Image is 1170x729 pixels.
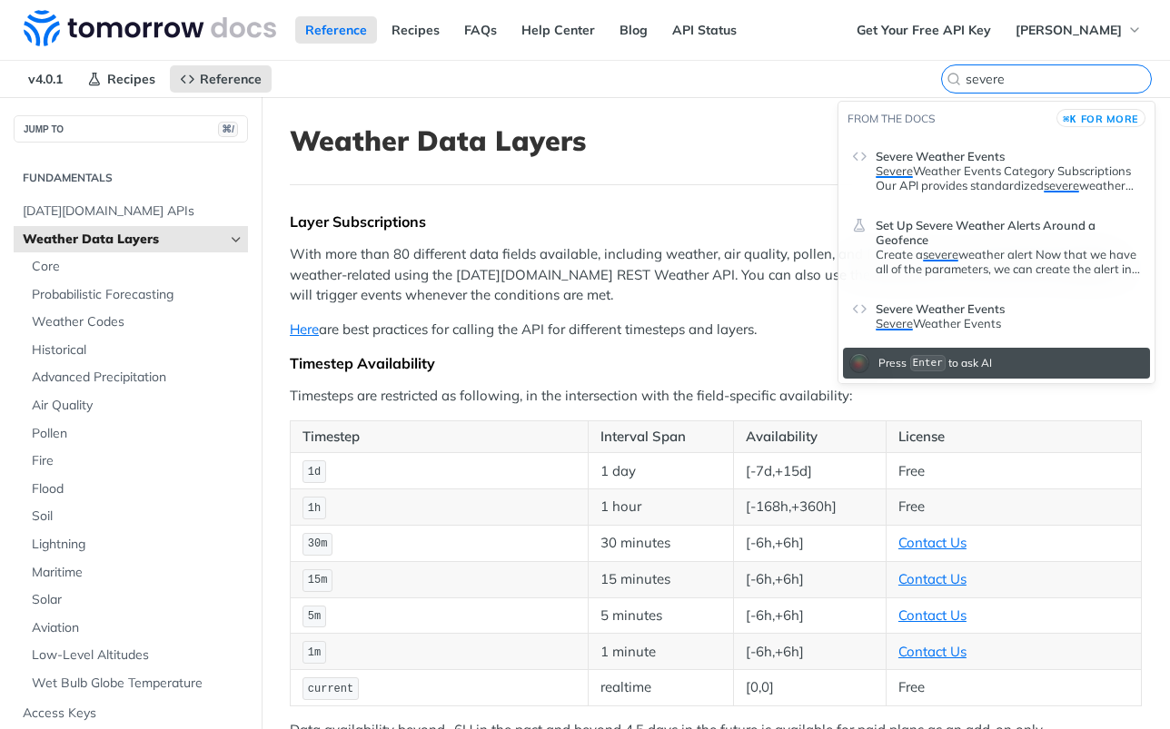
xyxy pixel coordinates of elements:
[1081,113,1139,125] span: for more
[18,65,73,93] span: v4.0.1
[23,253,248,281] a: Core
[218,122,238,137] span: ⌘/
[898,606,967,624] a: Contact Us
[32,591,243,609] span: Solar
[32,397,243,415] span: Air Quality
[308,683,353,695] span: current
[588,526,733,562] td: 30 minutes
[733,597,886,634] td: [-6h,+6h]
[886,420,1141,453] th: License
[290,320,319,338] a: Here
[295,16,377,44] a: Reference
[847,16,1001,44] a: Get Your Free API Key
[23,586,248,614] a: Solar
[23,337,248,364] a: Historical
[23,420,248,448] a: Pollen
[876,316,913,330] span: Severe
[588,489,733,526] td: 1 hour
[170,65,272,93] a: Reference
[910,355,946,370] kbd: Enter
[23,476,248,503] a: Flood
[876,211,1141,247] header: Set Up Severe Weather Alerts Around a Geofence
[290,386,1142,407] p: Timesteps are restricted as following, in the intersection with the field-specific availability:
[308,610,321,623] span: 5m
[107,71,155,87] span: Recipes
[588,420,733,453] th: Interval Span
[1056,109,1145,127] button: ⌘Kfor more
[23,670,248,697] a: Wet Bulb Globe Temperature
[733,526,886,562] td: [-6h,+6h]
[23,281,248,309] a: Probabilistic Forecasting
[588,453,733,489] td: 1 day
[14,198,248,225] a: [DATE][DOMAIN_NAME] APIs
[291,420,589,453] th: Timestep
[662,16,747,44] a: API Status
[23,503,248,530] a: Soil
[308,466,321,478] span: 1d
[923,247,958,261] span: severe
[876,294,1141,316] header: Severe Weather Events
[886,489,1141,526] td: Free
[32,536,243,554] span: Lightning
[588,561,733,597] td: 15 minutes
[308,646,321,659] span: 1m
[898,534,967,551] a: Contact Us
[733,670,886,706] td: [0,0]
[511,16,605,44] a: Help Center
[32,646,243,665] span: Low-Level Altitudes
[966,71,1151,87] input: Search
[290,124,1142,157] h1: Weather Data Layers
[898,643,967,660] a: Contact Us
[32,564,243,582] span: Maritime
[1063,110,1076,128] kbd: ⌘K
[843,133,1150,201] a: Severe Weather EventsSevereWeather Events Category Subscriptions Our API provides standardizedsev...
[23,704,243,723] span: Access Keys
[290,212,1142,231] div: Layer Subscriptions
[32,452,243,470] span: Fire
[876,142,1141,163] header: Severe Weather Events
[32,313,243,331] span: Weather Codes
[23,202,243,221] span: [DATE][DOMAIN_NAME] APIs
[290,244,1142,306] p: With more than 80 different data fields available, including weather, air quality, pollen, and fi...
[876,163,1141,192] div: Severe Weather Events
[876,149,1005,163] span: Severe Weather Events
[1016,22,1122,38] span: [PERSON_NAME]
[733,561,886,597] td: [-6h,+6h]
[290,354,1142,372] div: Timestep Availability
[886,453,1141,489] td: Free
[23,531,248,558] a: Lightning
[32,507,243,526] span: Soil
[200,71,262,87] span: Reference
[1044,178,1079,192] span: severe
[23,231,224,249] span: Weather Data Layers
[32,619,243,637] span: Aviation
[290,320,1142,340] p: are best practices for calling the API for different timesteps and layers.
[23,364,248,391] a: Advanced Precipitation
[843,286,1150,339] a: Severe Weather EventsSevereWeather Events
[733,420,886,453] th: Availability
[876,316,1141,330] p: Weather Events
[843,202,1150,284] a: Set Up Severe Weather Alerts Around a GeofenceCreate asevereweather alert Now that we have all of...
[32,675,243,693] span: Wet Bulb Globe Temperature
[77,65,165,93] a: Recipes
[1006,16,1152,44] button: [PERSON_NAME]
[588,634,733,670] td: 1 minute
[14,170,248,186] h2: Fundamentals
[308,537,328,550] span: 30m
[588,670,733,706] td: realtime
[733,489,886,526] td: [-168h,+360h]
[876,218,1141,247] span: Set Up Severe Weather Alerts Around a Geofence
[32,341,243,360] span: Historical
[610,16,658,44] a: Blog
[229,232,243,247] button: Hide subpages for Weather Data Layers
[876,247,1141,276] div: Set Up Severe Weather Alerts Around a Geofence
[876,247,1141,276] p: Create a weather alert Now that we have all of the parameters, we can create the alert in the sys...
[733,453,886,489] td: [-7d,+15d]
[886,670,1141,706] td: Free
[23,392,248,419] a: Air Quality
[382,16,450,44] a: Recipes
[23,615,248,642] a: Aviation
[947,72,961,86] svg: Search
[308,574,328,586] span: 15m
[32,258,243,276] span: Core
